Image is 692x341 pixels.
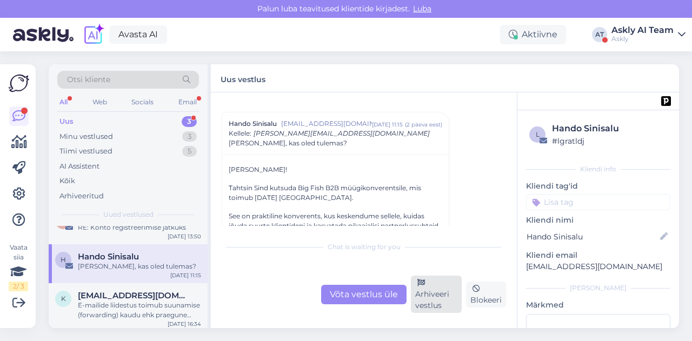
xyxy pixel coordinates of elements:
[78,300,201,320] div: E-mailide liidestus toimub suunamise (forwarding) kaudu ehk praegune emailiserver suunab Askly'ss...
[611,26,674,35] div: Askly AI Team
[182,146,197,157] div: 5
[9,243,28,291] div: Vaata siia
[526,261,670,272] p: [EMAIL_ADDRESS][DOMAIN_NAME]
[526,164,670,174] div: Kliendi info
[59,161,99,172] div: AI Assistent
[61,295,66,303] span: K
[59,146,112,157] div: Tiimi vestlused
[229,211,442,231] p: See on praktiline konverents, kus keskendume sellele, kuidas jõuda suurte klientideni ja kasvatad...
[254,129,430,137] span: [PERSON_NAME][EMAIL_ADDRESS][DOMAIN_NAME]
[229,119,277,129] span: Hando Sinisalu
[229,129,251,137] span: Kellele :
[526,283,670,293] div: [PERSON_NAME]
[78,252,139,262] span: Hando Sinisalu
[500,25,566,44] div: Aktiivne
[90,95,109,109] div: Web
[78,291,190,300] span: Kristiina@laur.ee
[411,276,462,313] div: Arhiveeri vestlus
[526,215,670,226] p: Kliendi nimi
[321,285,407,304] div: Võta vestlus üle
[526,299,670,311] p: Märkmed
[527,231,658,243] input: Lisa nimi
[168,320,201,328] div: [DATE] 16:34
[592,27,607,42] div: AT
[526,250,670,261] p: Kliendi email
[182,131,197,142] div: 3
[170,271,201,279] div: [DATE] 11:15
[59,116,74,127] div: Uus
[9,73,29,93] img: Askly Logo
[61,256,66,264] span: H
[129,95,156,109] div: Socials
[109,25,167,44] a: Avasta AI
[82,23,105,46] img: explore-ai
[552,135,667,147] div: # lgratldj
[221,71,265,85] label: Uus vestlus
[536,130,540,138] span: l
[611,26,686,43] a: Askly AI TeamAskly
[59,176,75,186] div: Kõik
[103,210,154,219] span: Uued vestlused
[229,165,442,175] p: [PERSON_NAME]!
[78,262,201,271] div: [PERSON_NAME], kas oled tulemas?
[405,121,442,129] div: ( 2 päeva eest )
[229,183,442,203] p: Tahtsin Sind kutsuda Big Fish B2B müügikonverentsile, mis toimub [DATE] [GEOGRAPHIC_DATA].
[9,282,28,291] div: 2 / 3
[59,191,104,202] div: Arhiveeritud
[526,194,670,210] input: Lisa tag
[410,4,435,14] span: Luba
[176,95,199,109] div: Email
[466,282,506,307] div: Blokeeri
[372,121,403,129] div: [DATE] 11:15
[229,138,347,148] span: [PERSON_NAME], kas oled tulemas?
[59,131,113,142] div: Minu vestlused
[168,232,201,240] div: [DATE] 13:50
[67,74,110,85] span: Otsi kliente
[57,95,70,109] div: All
[222,242,506,252] div: Chat is waiting for you
[552,122,667,135] div: Hando Sinisalu
[281,119,372,129] span: [EMAIL_ADDRESS][DOMAIN_NAME]
[182,116,197,127] div: 3
[526,180,670,192] p: Kliendi tag'id
[661,96,671,106] img: pd
[611,35,674,43] div: Askly
[78,223,201,232] div: RE: Konto registreerimise jätkuks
